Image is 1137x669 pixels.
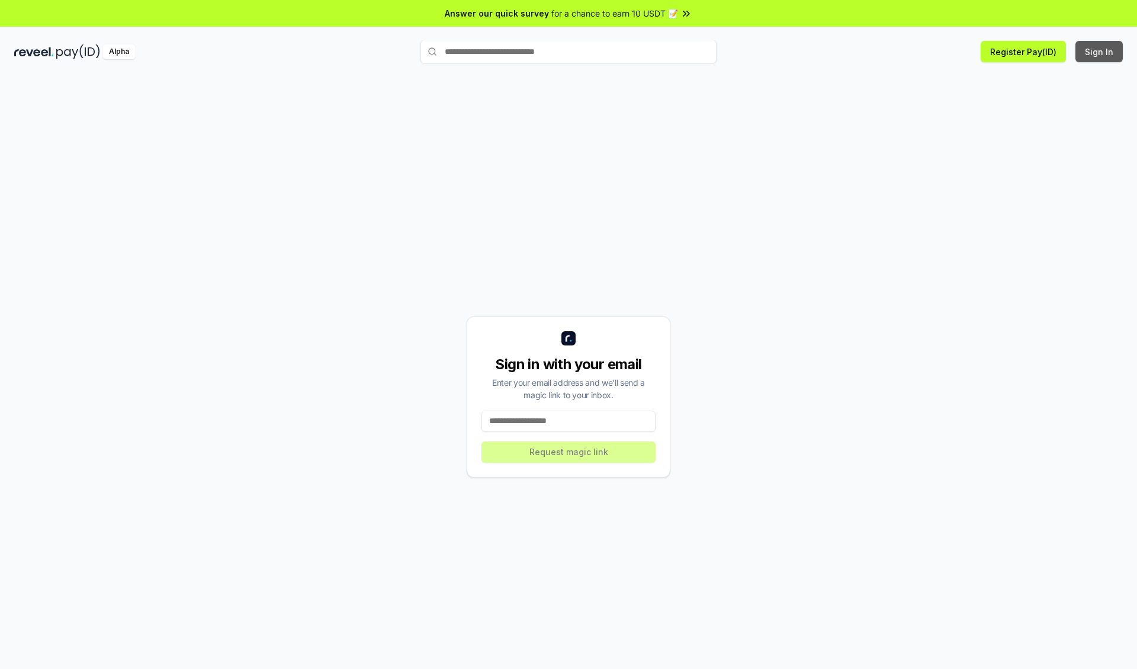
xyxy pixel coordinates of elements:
[561,331,576,345] img: logo_small
[481,376,656,401] div: Enter your email address and we’ll send a magic link to your inbox.
[981,41,1066,62] button: Register Pay(ID)
[481,355,656,374] div: Sign in with your email
[551,7,678,20] span: for a chance to earn 10 USDT 📝
[445,7,549,20] span: Answer our quick survey
[56,44,100,59] img: pay_id
[14,44,54,59] img: reveel_dark
[102,44,136,59] div: Alpha
[1075,41,1123,62] button: Sign In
